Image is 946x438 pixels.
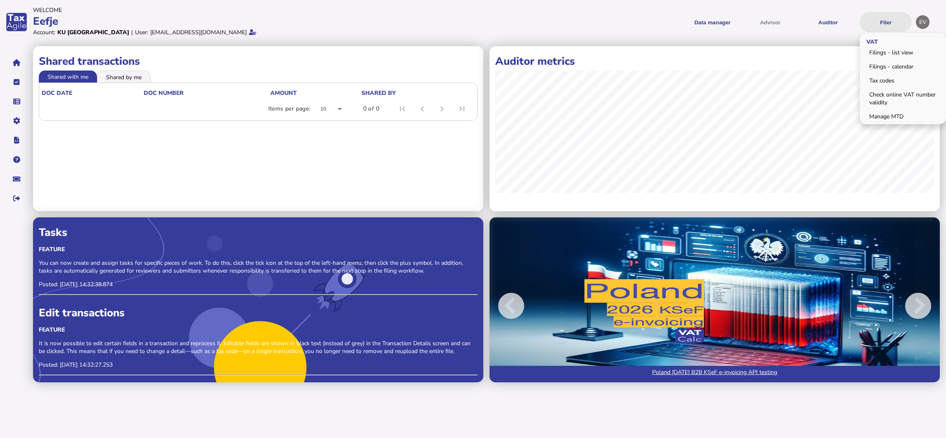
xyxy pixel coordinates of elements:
[39,280,478,288] p: Posted: [DATE] 14:32:38.874
[33,14,471,28] div: Eefje
[363,105,379,113] div: 0 of 0
[150,28,247,36] div: [EMAIL_ADDRESS][DOMAIN_NAME]
[686,12,738,32] button: Shows a dropdown of Data manager options
[42,89,72,97] div: doc date
[39,326,478,334] div: Feature
[131,28,133,36] div: |
[860,12,912,32] button: Filer
[144,89,270,97] div: doc number
[475,12,912,32] menu: navigate products
[39,361,478,369] p: Posted: [DATE] 14:32:27.253
[8,132,25,149] button: Developer hub links
[916,15,929,29] div: Profile settings
[861,74,945,87] a: Tax codes
[412,99,432,119] button: Previous page
[8,54,25,71] button: Home
[39,225,478,240] div: Tasks
[97,71,151,82] li: Shared by me
[861,60,945,73] a: Filings - calendar
[39,339,478,355] p: It is now possible to edit certain fields in a transaction and reprocess it. Editable fields are ...
[249,29,256,35] i: Email verified
[39,259,478,275] p: You can now create and assign tasks for specific pieces of work. To do this, click the tick icon ...
[362,89,473,97] div: shared by
[39,306,478,320] div: Edit transactions
[39,54,478,68] h1: Shared transactions
[270,89,297,97] div: Amount
[144,89,184,97] div: doc number
[8,151,25,168] button: Help pages
[452,99,472,119] button: Last page
[8,170,25,188] button: Raise a support ticket
[490,366,940,382] a: Poland [DATE] B2B KSeF e-invoicing API testing
[39,71,97,82] li: Shared with me
[268,105,310,113] div: Items per page:
[432,99,452,119] button: Next page
[870,223,940,388] button: Next
[861,110,945,123] a: Manage MTD
[8,190,25,207] button: Sign out
[393,99,412,119] button: First page
[8,73,25,91] button: Tasks
[135,28,148,36] div: User:
[8,112,25,130] button: Manage settings
[8,93,25,110] button: Data manager
[490,217,940,382] img: Image for blog post: Poland Feb 2026 B2B KSeF e-invoicing API testing
[490,223,559,388] button: Previous
[744,12,796,32] button: Shows a dropdown of VAT Advisor options
[860,31,882,51] span: VAT
[270,89,361,97] div: Amount
[39,245,478,253] div: Feature
[362,89,396,97] div: shared by
[495,54,934,68] h1: Auditor metrics
[861,46,945,59] a: Filings - list view
[57,28,129,36] div: KU [GEOGRAPHIC_DATA]
[861,88,945,109] a: Check online VAT number validity
[802,12,854,32] button: Auditor
[33,28,55,36] div: Account:
[33,6,471,14] div: Welcome
[42,89,143,97] div: doc date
